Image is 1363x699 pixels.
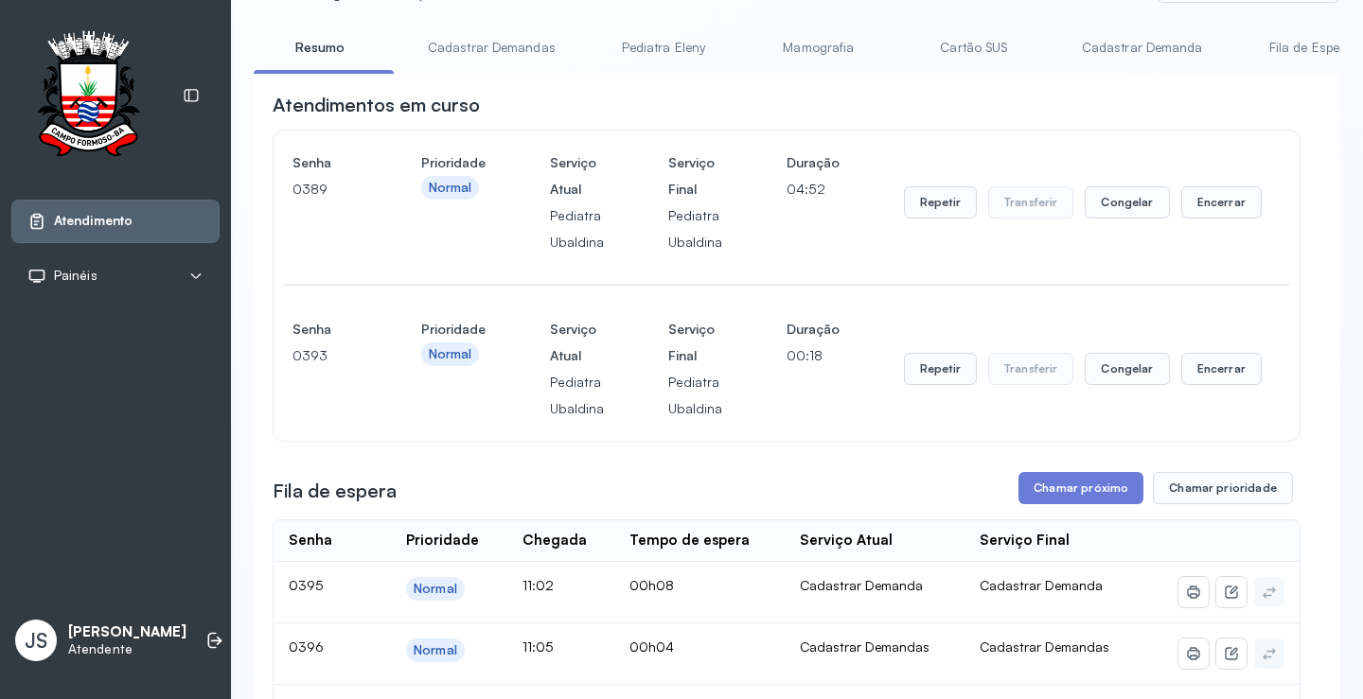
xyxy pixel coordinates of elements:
a: Mamografia [752,32,885,63]
span: 11:05 [522,638,553,655]
button: Encerrar [1181,186,1262,218]
button: Encerrar [1181,353,1262,385]
p: Pediatra Ubaldina [550,202,604,255]
div: Normal [429,346,472,362]
button: Congelar [1085,353,1169,385]
div: Serviço Atual [800,532,893,550]
p: 04:52 [787,176,840,202]
button: Chamar próximo [1018,472,1143,504]
h4: Duração [787,149,840,176]
button: Repetir [904,186,977,218]
span: 00h04 [629,638,674,655]
img: Logotipo do estabelecimento [20,30,156,162]
h4: Senha [292,316,357,342]
button: Repetir [904,353,977,385]
button: Chamar prioridade [1153,472,1293,504]
div: Cadastrar Demandas [800,638,950,655]
h4: Prioridade [421,149,486,176]
p: 00:18 [787,342,840,369]
p: Pediatra Ubaldina [550,369,604,422]
button: Congelar [1085,186,1169,218]
h3: Fila de espera [273,478,397,504]
h4: Serviço Atual [550,316,604,369]
h4: Serviço Atual [550,149,604,202]
a: Cartão SUS [908,32,1040,63]
div: Normal [429,180,472,196]
span: Painéis [54,268,97,284]
p: Pediatra Ubaldina [668,369,722,422]
p: Atendente [68,641,186,657]
a: Cadastrar Demandas [409,32,575,63]
div: Normal [414,581,457,597]
a: Pediatra Eleny [597,32,730,63]
span: Cadastrar Demandas [980,638,1109,655]
h4: Senha [292,149,357,176]
h4: Serviço Final [668,149,722,202]
p: 0389 [292,176,357,202]
div: Senha [289,532,332,550]
h4: Duração [787,316,840,342]
div: Chegada [522,532,587,550]
a: Atendimento [27,212,204,231]
span: 0395 [289,577,323,593]
p: [PERSON_NAME] [68,623,186,641]
span: Cadastrar Demanda [980,577,1103,593]
p: Pediatra Ubaldina [668,202,722,255]
a: Resumo [254,32,386,63]
span: 11:02 [522,577,554,593]
p: 0393 [292,342,357,369]
div: Tempo de espera [629,532,750,550]
div: Serviço Final [980,532,1070,550]
h4: Serviço Final [668,316,722,369]
h3: Atendimentos em curso [273,92,480,118]
span: 00h08 [629,577,674,593]
h4: Prioridade [421,316,486,342]
button: Transferir [988,186,1074,218]
span: Atendimento [54,213,133,229]
div: Prioridade [406,532,479,550]
div: Cadastrar Demanda [800,577,950,594]
span: 0396 [289,638,324,655]
div: Normal [414,642,457,658]
button: Transferir [988,353,1074,385]
a: Cadastrar Demanda [1063,32,1222,63]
